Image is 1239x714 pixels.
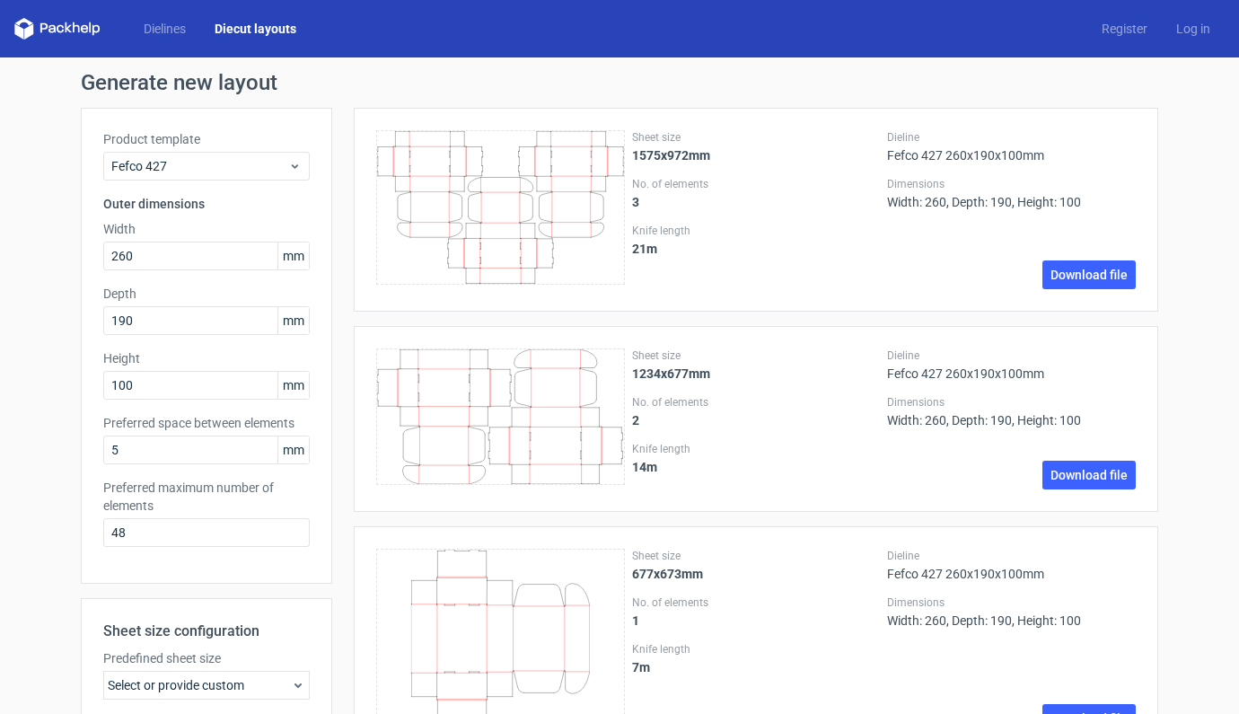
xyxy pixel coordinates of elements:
[887,130,1136,145] label: Dieline
[103,195,310,213] h3: Outer dimensions
[277,372,309,399] span: mm
[103,621,310,642] h2: Sheet size configuration
[887,549,1136,581] div: Fefco 427 260x190x100mm
[632,413,639,428] strong: 2
[632,348,881,363] label: Sheet size
[1162,20,1225,38] a: Log in
[632,442,881,456] label: Knife length
[111,157,288,175] span: Fefco 427
[632,660,650,674] strong: 7 m
[277,307,309,334] span: mm
[103,285,310,303] label: Depth
[632,567,703,581] strong: 677x673mm
[277,436,309,463] span: mm
[887,395,1136,410] label: Dimensions
[103,349,310,367] label: Height
[103,671,310,700] div: Select or provide custom
[103,414,310,432] label: Preferred space between elements
[887,395,1136,428] div: Width: 260, Depth: 190, Height: 100
[887,348,1136,363] label: Dieline
[632,242,657,256] strong: 21 m
[632,148,710,163] strong: 1575x972mm
[632,130,881,145] label: Sheet size
[887,595,1136,628] div: Width: 260, Depth: 190, Height: 100
[887,549,1136,563] label: Dieline
[103,649,310,667] label: Predefined sheet size
[103,479,310,515] label: Preferred maximum number of elements
[887,595,1136,610] label: Dimensions
[632,366,710,381] strong: 1234x677mm
[632,395,881,410] label: No. of elements
[632,613,639,628] strong: 1
[277,242,309,269] span: mm
[1042,461,1136,489] a: Download file
[1087,20,1162,38] a: Register
[632,549,881,563] label: Sheet size
[103,220,310,238] label: Width
[103,130,310,148] label: Product template
[632,642,881,657] label: Knife length
[887,177,1136,191] label: Dimensions
[887,130,1136,163] div: Fefco 427 260x190x100mm
[632,177,881,191] label: No. of elements
[632,224,881,238] label: Knife length
[632,595,881,610] label: No. of elements
[81,72,1158,93] h1: Generate new layout
[632,460,657,474] strong: 14 m
[632,195,639,209] strong: 3
[129,20,200,38] a: Dielines
[200,20,311,38] a: Diecut layouts
[887,177,1136,209] div: Width: 260, Depth: 190, Height: 100
[1042,260,1136,289] a: Download file
[887,348,1136,381] div: Fefco 427 260x190x100mm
